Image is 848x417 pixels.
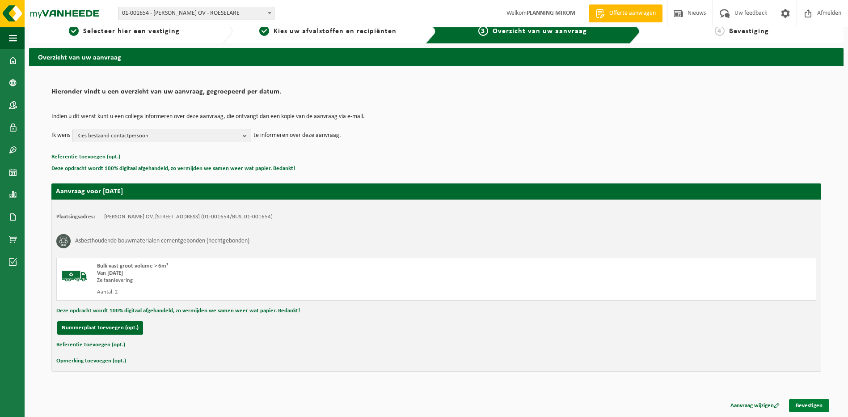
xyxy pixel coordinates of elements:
p: te informeren over deze aanvraag. [253,129,341,142]
span: Kies bestaand contactpersoon [77,129,239,143]
button: Opmerking toevoegen (opt.) [56,355,126,367]
strong: Aanvraag voor [DATE] [56,188,123,195]
span: Bevestiging [729,28,769,35]
button: Kies bestaand contactpersoon [72,129,251,142]
div: Aantal: 2 [97,289,472,296]
span: 1 [69,26,79,36]
h2: Overzicht van uw aanvraag [29,48,844,65]
span: Selecteer hier een vestiging [83,28,180,35]
strong: Van [DATE] [97,270,123,276]
p: Indien u dit wenst kunt u een collega informeren over deze aanvraag, die ontvangt dan een kopie v... [51,114,821,120]
strong: Plaatsingsadres: [56,214,95,220]
span: 3 [478,26,488,36]
td: [PERSON_NAME] OV, [STREET_ADDRESS] (01-001654/BUS, 01-001654) [104,213,273,221]
p: Ik wens [51,129,70,142]
div: Zelfaanlevering [97,277,472,284]
img: BL-SO-LV.png [61,263,88,289]
span: 2 [259,26,269,36]
h2: Hieronder vindt u een overzicht van uw aanvraag, gegroepeerd per datum. [51,88,821,100]
span: 4 [715,26,725,36]
a: Bevestigen [789,399,829,412]
span: 01-001654 - MIROM ROESELARE OV - ROESELARE [118,7,274,20]
strong: PLANNING MIROM [527,10,575,17]
button: Nummerplaat toevoegen (opt.) [57,321,143,335]
button: Referentie toevoegen (opt.) [51,151,120,163]
button: Deze opdracht wordt 100% digitaal afgehandeld, zo vermijden we samen weer wat papier. Bedankt! [51,163,295,174]
a: Offerte aanvragen [589,4,662,22]
span: Bulk vast groot volume > 6m³ [97,263,168,269]
a: 1Selecteer hier een vestiging [34,26,215,37]
button: Deze opdracht wordt 100% digitaal afgehandeld, zo vermijden we samen weer wat papier. Bedankt! [56,305,300,317]
span: Kies uw afvalstoffen en recipiënten [274,28,397,35]
span: Offerte aanvragen [607,9,658,18]
span: Overzicht van uw aanvraag [493,28,587,35]
button: Referentie toevoegen (opt.) [56,339,125,351]
h3: Asbesthoudende bouwmaterialen cementgebonden (hechtgebonden) [75,234,249,248]
a: 2Kies uw afvalstoffen en recipiënten [237,26,419,37]
span: 01-001654 - MIROM ROESELARE OV - ROESELARE [118,7,274,20]
a: Aanvraag wijzigen [724,399,786,412]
